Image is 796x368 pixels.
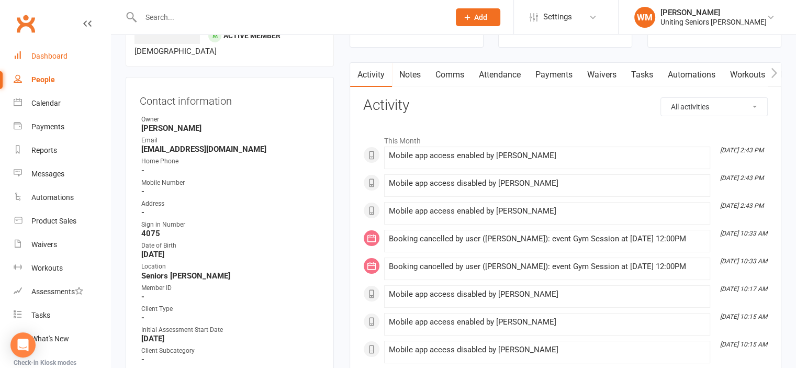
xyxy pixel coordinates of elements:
div: Mobile app access enabled by [PERSON_NAME] [389,318,705,327]
div: Mobile app access enabled by [PERSON_NAME] [389,151,705,160]
a: Notes [392,63,428,87]
a: Workouts [723,63,772,87]
a: Calendar [14,92,110,115]
span: Active member [223,31,281,40]
i: [DATE] 10:17 AM [720,285,767,293]
h3: Contact information [140,91,320,107]
div: Reports [31,146,57,154]
a: Clubworx [13,10,39,37]
div: Initial Assessment Start Date [141,325,320,335]
a: Tasks [624,63,660,87]
input: Search... [138,10,442,25]
div: Mobile app access disabled by [PERSON_NAME] [389,290,705,299]
div: Mobile Number [141,178,320,188]
strong: [DATE] [141,334,320,343]
div: Assessments [31,287,83,296]
strong: - [141,166,320,175]
div: Dashboard [31,52,68,60]
div: People [31,75,55,84]
div: Automations [31,193,74,202]
strong: - [141,208,320,217]
strong: - [141,292,320,302]
div: Uniting Seniors [PERSON_NAME] [660,17,767,27]
div: Waivers [31,240,57,249]
strong: 4075 [141,229,320,238]
div: Mobile app access enabled by [PERSON_NAME] [389,207,705,216]
div: Booking cancelled by user ([PERSON_NAME]): event Gym Session at [DATE] 12:00PM [389,235,705,243]
div: Member ID [141,283,320,293]
div: Mobile app access disabled by [PERSON_NAME] [389,345,705,354]
a: Reports [14,139,110,162]
strong: [PERSON_NAME] [141,124,320,133]
strong: [EMAIL_ADDRESS][DOMAIN_NAME] [141,144,320,154]
i: [DATE] 10:15 AM [720,313,767,320]
i: [DATE] 2:43 PM [720,174,764,182]
a: Dashboard [14,44,110,68]
div: Client Type [141,304,320,314]
a: Waivers [580,63,624,87]
div: Address [141,199,320,209]
a: Assessments [14,280,110,304]
div: Product Sales [31,217,76,225]
button: Add [456,8,500,26]
div: Tasks [31,311,50,319]
div: Calendar [31,99,61,107]
a: Workouts [14,257,110,280]
a: Automations [14,186,110,209]
a: Payments [14,115,110,139]
div: [PERSON_NAME] [660,8,767,17]
span: Add [474,13,487,21]
i: [DATE] 2:43 PM [720,147,764,154]
a: Automations [660,63,723,87]
div: Location [141,262,320,272]
div: Home Phone [141,157,320,166]
li: This Month [363,130,768,147]
div: Open Intercom Messenger [10,332,36,358]
div: What's New [31,334,69,343]
i: [DATE] 10:33 AM [720,230,767,237]
strong: - [141,187,320,196]
a: Attendance [472,63,528,87]
div: Client Subcategory [141,346,320,356]
i: [DATE] 10:33 AM [720,258,767,265]
a: People [14,68,110,92]
strong: - [141,313,320,322]
strong: [DATE] [141,250,320,259]
div: Date of Birth [141,241,320,251]
div: Sign in Number [141,220,320,230]
h3: Activity [363,97,768,114]
div: Payments [31,122,64,131]
div: Owner [141,115,320,125]
span: [DEMOGRAPHIC_DATA] [134,47,217,56]
div: Workouts [31,264,63,272]
span: Settings [543,5,572,29]
div: Booking cancelled by user ([PERSON_NAME]): event Gym Session at [DATE] 12:00PM [389,262,705,271]
div: Messages [31,170,64,178]
div: WM [634,7,655,28]
a: What's New [14,327,110,351]
a: Product Sales [14,209,110,233]
div: Mobile app access disabled by [PERSON_NAME] [389,179,705,188]
a: Activity [350,63,392,87]
a: Comms [428,63,472,87]
strong: - [141,355,320,364]
a: Payments [528,63,580,87]
a: Waivers [14,233,110,257]
strong: Seniors [PERSON_NAME] [141,271,320,281]
i: [DATE] 10:15 AM [720,341,767,348]
a: Messages [14,162,110,186]
a: Tasks [14,304,110,327]
div: Email [141,136,320,146]
i: [DATE] 2:43 PM [720,202,764,209]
